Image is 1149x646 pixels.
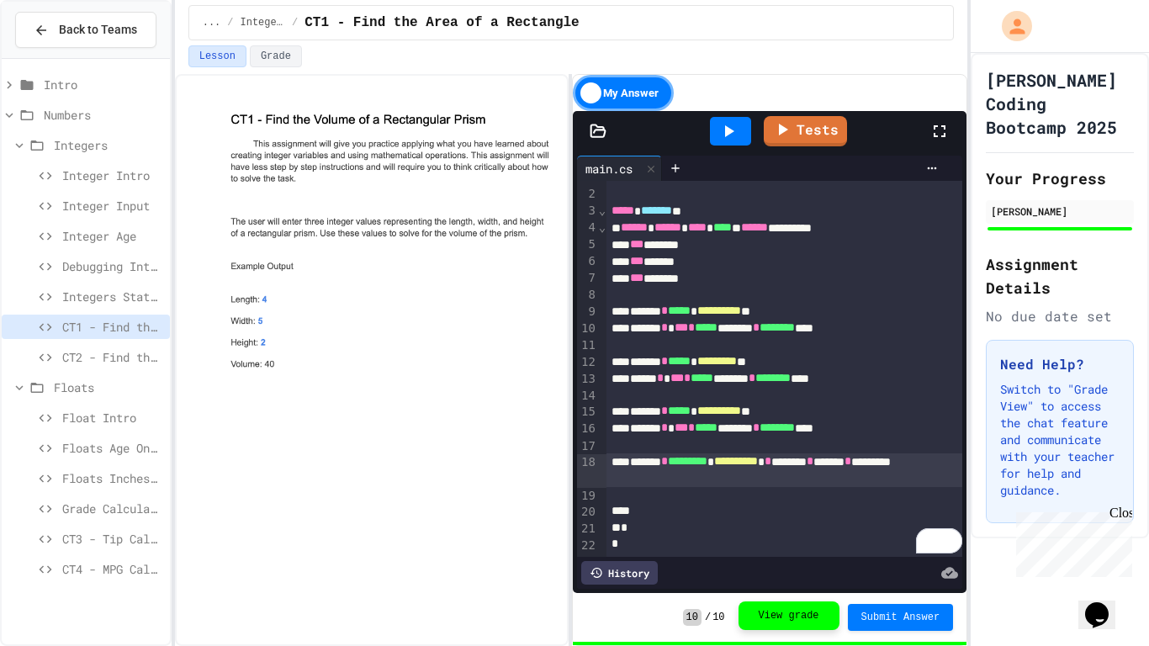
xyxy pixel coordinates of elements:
[44,76,163,93] span: Intro
[577,270,598,287] div: 7
[62,227,163,245] span: Integer Age
[15,12,156,48] button: Back to Teams
[577,304,598,320] div: 9
[712,611,724,624] span: 10
[250,45,302,67] button: Grade
[62,560,163,578] span: CT4 - MPG Calculator
[62,409,163,426] span: Float Intro
[62,197,163,214] span: Integer Input
[62,469,163,487] span: Floats Inches To Centimeters
[984,7,1036,45] div: My Account
[62,257,163,275] span: Debugging Integers
[577,203,598,220] div: 3
[764,116,847,146] a: Tests
[705,611,711,624] span: /
[54,136,163,154] span: Integers
[577,320,598,337] div: 10
[683,609,702,626] span: 10
[598,220,606,234] span: Fold line
[44,106,163,124] span: Numbers
[861,611,940,624] span: Submit Answer
[62,288,163,305] span: Integers Stats and Leveling
[1009,506,1132,577] iframe: chat widget
[62,530,163,548] span: CT3 - Tip Calculator
[1078,579,1132,629] iframe: chat widget
[59,21,137,39] span: Back to Teams
[577,287,598,304] div: 8
[606,166,963,556] div: To enrich screen reader interactions, please activate Accessibility in Grammarly extension settings
[203,16,221,29] span: ...
[577,488,598,505] div: 19
[986,252,1134,299] h2: Assignment Details
[598,204,606,217] span: Fold line
[739,601,839,630] button: View grade
[986,68,1134,139] h1: [PERSON_NAME] Coding Bootcamp 2025
[577,404,598,421] div: 15
[577,438,598,455] div: 17
[577,421,598,437] div: 16
[577,388,598,405] div: 14
[991,204,1129,219] div: [PERSON_NAME]
[577,220,598,236] div: 4
[577,521,598,537] div: 21
[848,604,954,631] button: Submit Answer
[62,318,163,336] span: CT1 - Find the Area of a Rectangle
[62,348,163,366] span: CT2 - Find the Perimeter of a Rectangle
[292,16,298,29] span: /
[577,236,598,253] div: 5
[62,439,163,457] span: Floats Age On Jupiter
[241,16,286,29] span: Integers
[581,561,658,585] div: History
[188,45,246,67] button: Lesson
[986,167,1134,190] h2: Your Progress
[577,337,598,354] div: 11
[577,504,598,521] div: 20
[577,454,598,488] div: 18
[1000,381,1120,499] p: Switch to "Grade View" to access the chat feature and communicate with your teacher for help and ...
[577,160,641,177] div: main.cs
[54,379,163,396] span: Floats
[577,371,598,388] div: 13
[986,306,1134,326] div: No due date set
[577,354,598,371] div: 12
[577,186,598,203] div: 2
[304,13,579,33] span: CT1 - Find the Area of a Rectangle
[62,167,163,184] span: Integer Intro
[62,500,163,517] span: Grade Calculator (Basic)
[227,16,233,29] span: /
[1000,354,1120,374] h3: Need Help?
[7,7,116,107] div: Chat with us now!Close
[577,156,662,181] div: main.cs
[577,253,598,270] div: 6
[577,537,598,554] div: 22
